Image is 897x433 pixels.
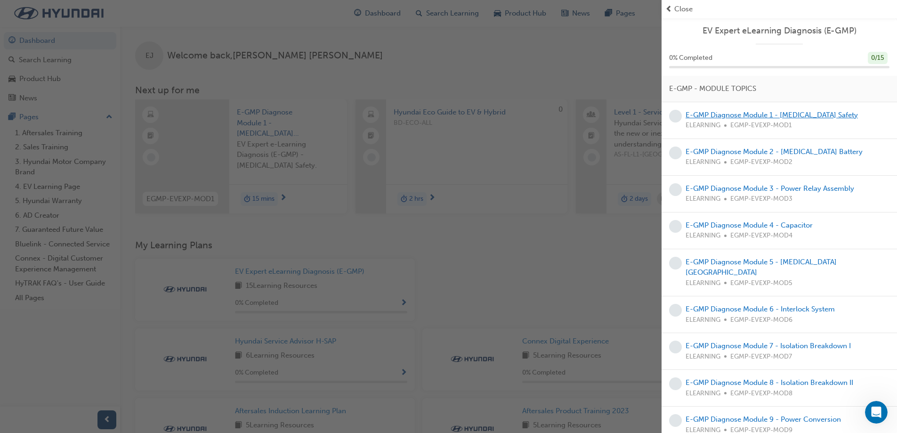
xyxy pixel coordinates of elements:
span: ELEARNING [686,278,720,289]
span: EGMP-EVEXP-MOD5 [730,278,792,289]
span: 0 % Completed [669,53,712,64]
span: Close [674,4,693,15]
span: learningRecordVerb_NONE-icon [669,341,682,353]
span: ELEARNING [686,230,720,241]
span: ELEARNING [686,194,720,204]
span: ELEARNING [686,351,720,362]
iframe: Intercom live chat [865,401,888,424]
a: EV Expert eLearning Diagnosis (E-GMP) [669,25,889,36]
span: learningRecordVerb_NONE-icon [669,257,682,270]
a: E-GMP Diagnose Module 3 - Power Relay Assembly [686,184,854,193]
div: 0 / 15 [868,52,888,65]
span: EGMP-EVEXP-MOD4 [730,230,792,241]
a: E-GMP Diagnose Module 5 - [MEDICAL_DATA][GEOGRAPHIC_DATA] [686,258,837,277]
span: EGMP-EVEXP-MOD8 [730,388,792,399]
button: prev-iconClose [665,4,893,15]
span: ELEARNING [686,388,720,399]
span: EGMP-EVEXP-MOD1 [730,120,792,131]
a: E-GMP Diagnose Module 6 - Interlock System [686,305,835,313]
span: learningRecordVerb_NONE-icon [669,110,682,123]
span: EGMP-EVEXP-MOD6 [730,315,792,326]
a: E-GMP Diagnose Module 4 - Capacitor [686,221,813,229]
span: learningRecordVerb_NONE-icon [669,147,682,159]
span: learningRecordVerb_NONE-icon [669,414,682,427]
span: EGMP-EVEXP-MOD7 [730,351,792,362]
span: ELEARNING [686,315,720,326]
a: E-GMP Diagnose Module 9 - Power Conversion [686,415,841,424]
span: learningRecordVerb_NONE-icon [669,183,682,196]
span: E-GMP - MODULE TOPICS [669,83,756,94]
a: E-GMP Diagnose Module 8 - Isolation Breakdown II [686,378,853,387]
span: ELEARNING [686,120,720,131]
span: EGMP-EVEXP-MOD3 [730,194,792,204]
span: prev-icon [665,4,672,15]
a: E-GMP Diagnose Module 1 - [MEDICAL_DATA] Safety [686,111,858,119]
span: learningRecordVerb_NONE-icon [669,220,682,233]
a: E-GMP Diagnose Module 7 - Isolation Breakdown I [686,342,851,350]
span: learningRecordVerb_NONE-icon [669,304,682,317]
span: ELEARNING [686,157,720,168]
span: EGMP-EVEXP-MOD2 [730,157,792,168]
span: learningRecordVerb_NONE-icon [669,377,682,390]
a: E-GMP Diagnose Module 2 - [MEDICAL_DATA] Battery [686,147,863,156]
